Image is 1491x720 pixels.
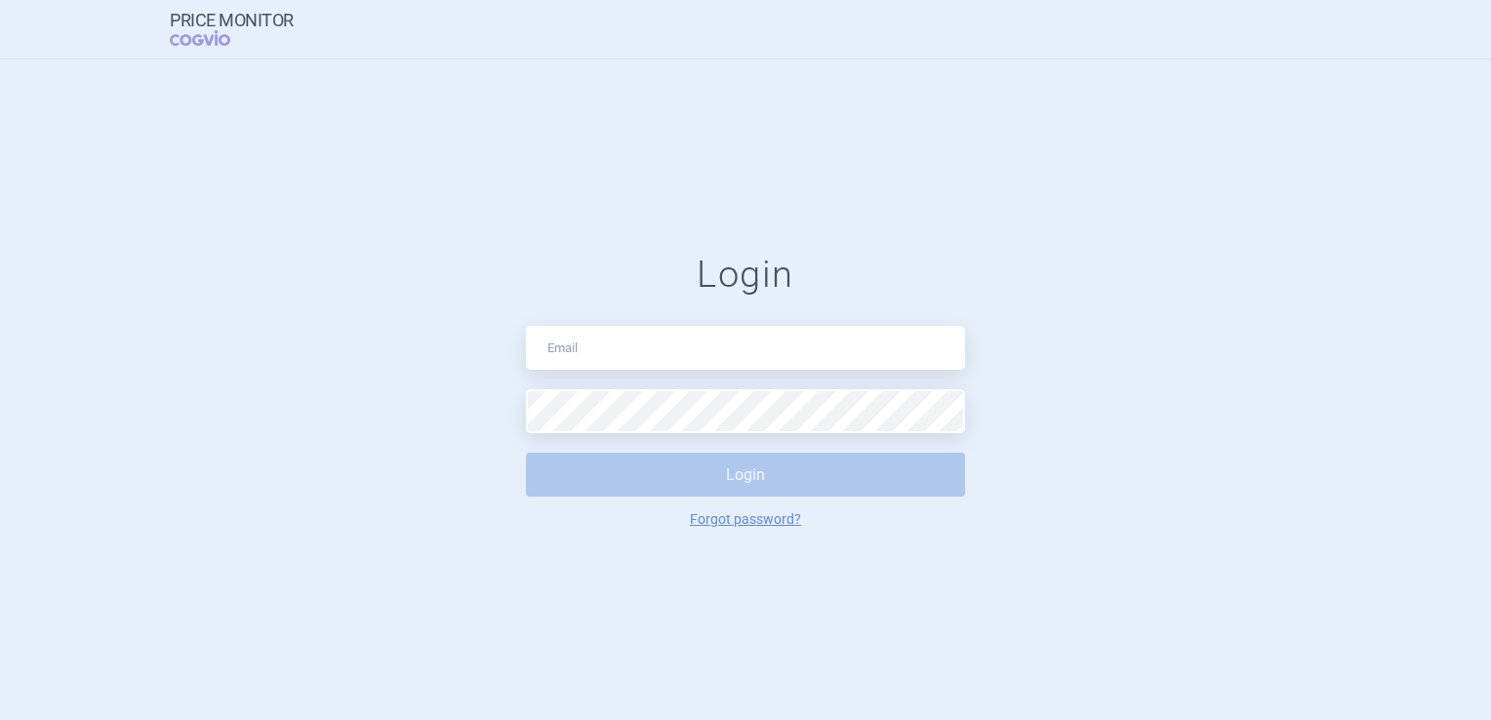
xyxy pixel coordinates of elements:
[526,253,965,298] h1: Login
[526,453,965,497] button: Login
[526,326,965,370] input: Email
[690,512,801,526] a: Forgot password?
[170,11,294,30] strong: Price Monitor
[170,11,294,48] a: Price MonitorCOGVIO
[170,30,258,46] span: COGVIO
